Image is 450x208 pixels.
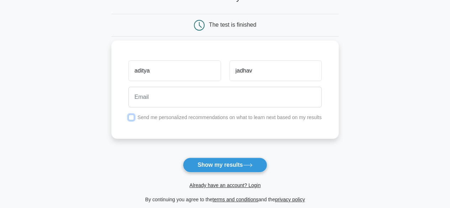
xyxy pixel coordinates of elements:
input: Email [128,87,322,107]
a: privacy policy [275,197,305,202]
a: terms and conditions [212,197,258,202]
div: By continuing you agree to the and the [107,195,343,204]
a: Already have an account? Login [189,182,260,188]
div: The test is finished [209,22,256,28]
button: Show my results [183,158,267,172]
input: First name [128,60,221,81]
label: Send me personalized recommendations on what to learn next based on my results [137,114,322,120]
input: Last name [229,60,322,81]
